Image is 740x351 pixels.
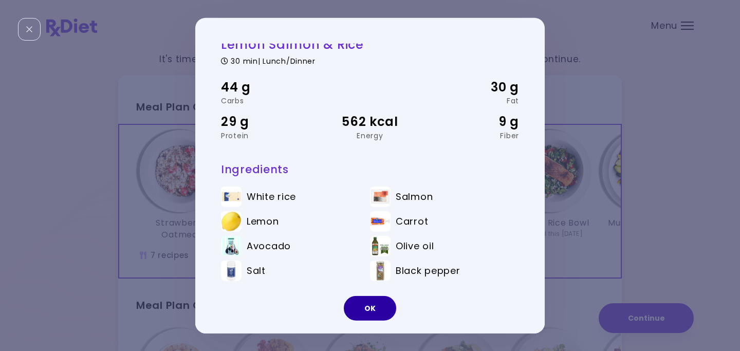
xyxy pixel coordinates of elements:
div: Energy [320,132,419,139]
span: Carrot [396,216,428,227]
div: 30 g [420,77,519,97]
h2: Lemon Salmon & Rice [221,36,519,52]
span: Lemon [247,216,279,227]
span: Salmon [396,191,433,202]
div: 30 min | Lunch/Dinner [221,54,519,64]
div: Close [18,18,41,41]
span: Avocado [247,241,291,252]
div: Fiber [420,132,519,139]
div: 44 g [221,77,320,97]
div: 9 g [420,112,519,132]
div: Protein [221,132,320,139]
div: 29 g [221,112,320,132]
div: Fat [420,97,519,104]
span: Salt [247,265,266,276]
button: OK [344,296,396,321]
span: Olive oil [396,241,434,252]
span: Black pepper [396,265,460,276]
div: 562 kcal [320,112,419,132]
h3: Ingredients [221,162,519,176]
span: White rice [247,191,296,202]
div: Carbs [221,97,320,104]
